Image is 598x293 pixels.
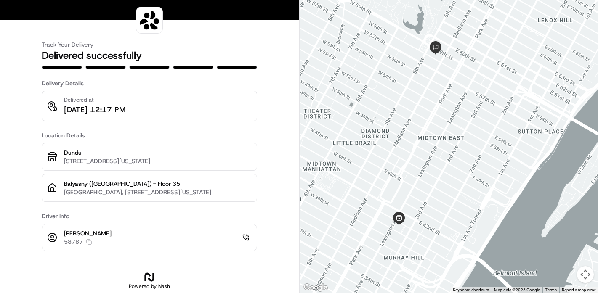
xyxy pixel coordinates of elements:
[64,238,83,246] p: 58787
[545,288,557,292] a: Terms (opens in new tab)
[64,188,252,196] p: [GEOGRAPHIC_DATA], [STREET_ADDRESS][US_STATE]
[302,282,330,293] img: Google
[158,283,170,290] span: Nash
[42,40,257,49] h3: Track Your Delivery
[562,288,595,292] a: Report a map error
[64,229,112,238] p: [PERSON_NAME]
[42,212,257,220] h3: Driver Info
[64,179,252,188] p: Balyasny ([GEOGRAPHIC_DATA]) - Floor 35
[64,157,252,165] p: [STREET_ADDRESS][US_STATE]
[138,9,161,32] img: logo-public_tracking_screen-Sharebite-1703187580717.png
[64,96,125,104] p: Delivered at
[42,49,257,62] h2: Delivered successfully
[577,266,594,283] button: Map camera controls
[42,79,257,87] h3: Delivery Details
[129,283,170,290] h2: Powered by
[64,104,125,116] p: [DATE] 12:17 PM
[42,131,257,140] h3: Location Details
[494,288,540,292] span: Map data ©2025 Google
[453,287,489,293] button: Keyboard shortcuts
[64,148,252,157] p: Dundu
[302,282,330,293] a: Open this area in Google Maps (opens a new window)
